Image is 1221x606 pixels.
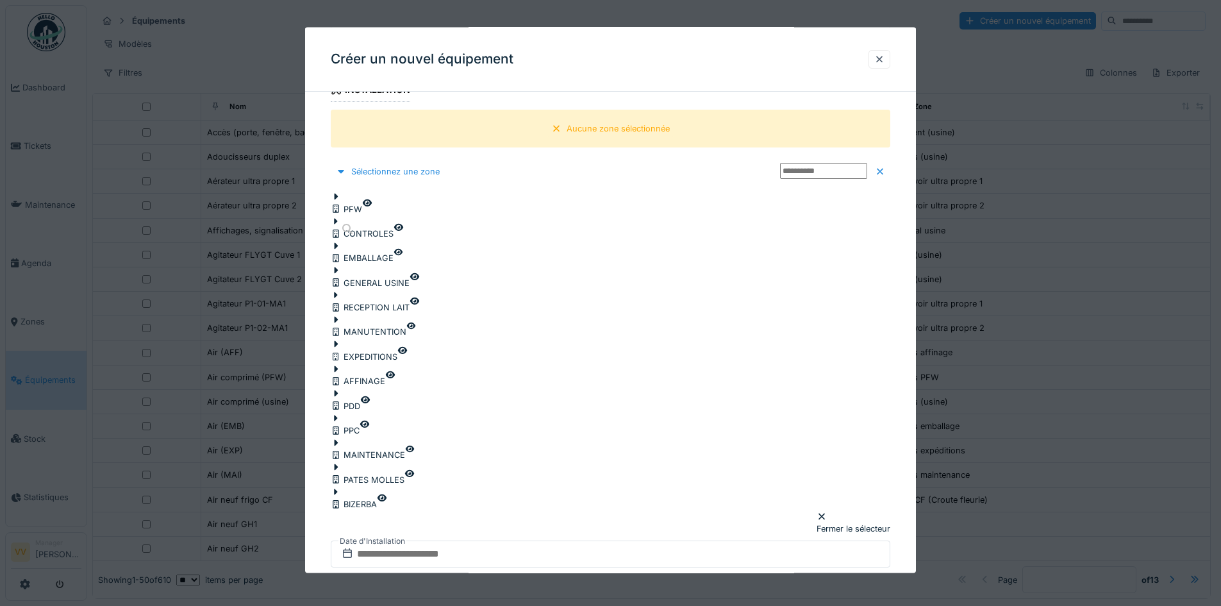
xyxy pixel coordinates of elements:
[331,473,404,485] div: PATES MOLLES
[567,122,670,135] div: Aucune zone sélectionnée
[331,498,377,510] div: BIZERBA
[331,350,397,362] div: EXPEDITIONS
[331,301,410,314] div: RECEPTION LAIT
[338,571,404,585] label: Date d'expiration
[338,534,406,548] label: Date d'Installation
[331,227,394,239] div: CONTROLES
[331,252,394,264] div: EMBALLAGE
[331,400,360,412] div: PDD
[331,80,410,101] div: Installation
[817,510,890,535] div: Fermer le sélecteur
[331,326,406,338] div: MANUTENTION
[331,51,513,67] h3: Créer un nouvel équipement
[331,203,362,215] div: PFW
[331,163,445,180] div: Sélectionnez une zone
[331,424,360,436] div: PPC
[331,449,405,461] div: MAINTENANCE
[331,375,385,387] div: AFFINAGE
[331,276,410,289] div: GENERAL USINE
